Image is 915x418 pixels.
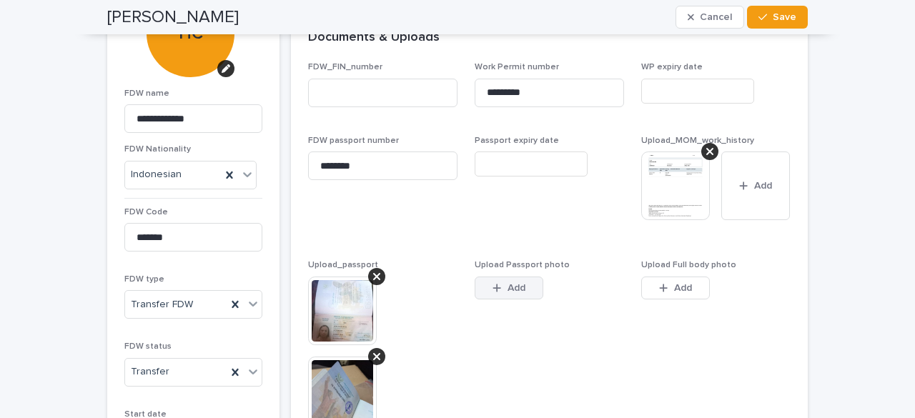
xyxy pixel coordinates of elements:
[308,63,382,71] span: FDW_FIN_number
[308,261,378,269] span: Upload_passport
[475,261,570,269] span: Upload Passport photo
[107,7,239,28] h2: [PERSON_NAME]
[674,283,692,293] span: Add
[131,169,182,181] span: Indonesian
[508,283,525,293] span: Add
[754,181,772,191] span: Add
[475,136,559,145] span: Passport expiry date
[641,277,710,299] button: Add
[131,364,169,379] span: Transfer
[676,6,744,29] button: Cancel
[700,12,732,22] span: Cancel
[475,63,559,71] span: Work Permit number
[124,208,168,217] span: FDW Code
[475,277,543,299] button: Add
[721,151,790,220] button: Add
[773,12,796,22] span: Save
[124,342,172,351] span: FDW status
[131,297,193,312] span: Transfer FDW
[641,261,736,269] span: Upload Full body photo
[641,136,754,145] span: Upload_MOM_work_history
[124,89,169,98] span: FDW name
[124,145,191,154] span: FDW Nationality
[641,63,703,71] span: WP expiry date
[308,30,440,46] h2: Documents & Uploads
[308,136,399,145] span: FDW passport number
[747,6,808,29] button: Save
[124,275,164,284] span: FDW type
